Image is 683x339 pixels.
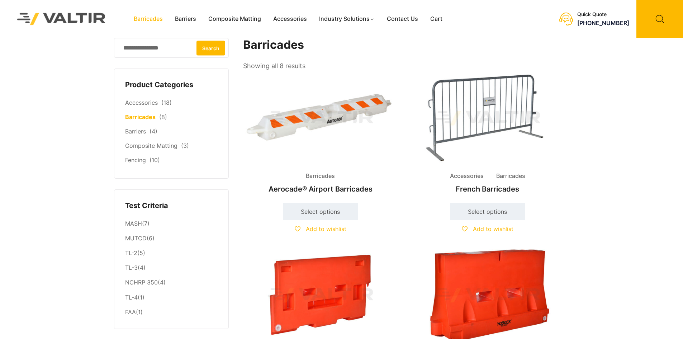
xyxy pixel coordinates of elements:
li: (1) [125,290,218,305]
a: TL-4 [125,294,138,301]
span: (10) [150,156,160,164]
h2: Aerocade® Airport Barricades [243,181,398,197]
a: Barricades [125,113,156,121]
a: Select options for “Aerocade® Airport Barricades” [283,203,358,220]
a: Barriers [125,128,146,135]
a: Accessories [267,14,313,24]
li: (4) [125,261,218,276]
span: Accessories [445,171,489,182]
a: Composite Matting [202,14,267,24]
span: (4) [150,128,157,135]
h4: Test Criteria [125,201,218,211]
li: (6) [125,231,218,246]
img: Valtir Rentals [8,4,115,34]
h4: Product Categories [125,80,218,90]
a: MUTCD [125,235,147,242]
span: Add to wishlist [473,225,513,232]
span: Add to wishlist [306,225,346,232]
a: Add to wishlist [462,225,513,232]
a: Accessories [125,99,158,106]
p: Showing all 8 results [243,60,305,72]
a: FAA [125,309,136,316]
a: Industry Solutions [313,14,381,24]
a: BarricadesAerocade® Airport Barricades [243,72,398,197]
span: (18) [161,99,172,106]
span: (8) [159,113,167,121]
a: Barriers [169,14,202,24]
span: Barricades [300,171,340,182]
span: Barricades [491,171,531,182]
a: Select options for “French Barricades” [450,203,525,220]
button: Search [196,41,225,55]
a: TL-2 [125,249,137,256]
a: Fencing [125,156,146,164]
h1: Barricades [243,38,566,52]
a: TL-3 [125,264,138,271]
h2: French Barricades [410,181,565,197]
a: Accessories BarricadesFrench Barricades [410,72,565,197]
a: Add to wishlist [295,225,346,232]
a: Cart [424,14,449,24]
a: Barricades [128,14,169,24]
a: MASH [125,220,142,227]
span: (3) [181,142,189,149]
li: (5) [125,246,218,261]
li: (4) [125,276,218,290]
li: (7) [125,216,218,231]
div: Quick Quote [577,11,629,18]
a: Contact Us [381,14,424,24]
li: (1) [125,305,218,318]
a: Composite Matting [125,142,177,149]
a: NCHRP 350 [125,279,158,286]
a: [PHONE_NUMBER] [577,19,629,27]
